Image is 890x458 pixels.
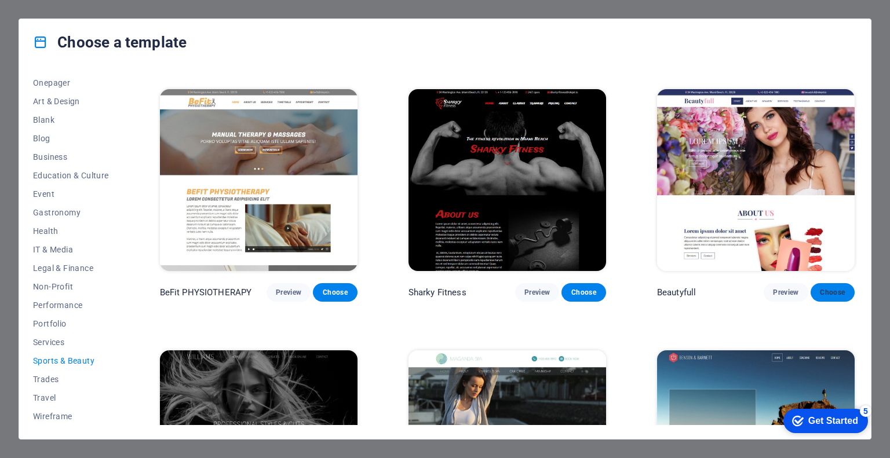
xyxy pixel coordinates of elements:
span: Blog [33,134,109,143]
span: Blank [33,115,109,124]
div: 5 [86,2,97,14]
span: Gastronomy [33,208,109,217]
button: Choose [313,283,357,302]
button: Gastronomy [33,203,109,222]
span: Travel [33,393,109,402]
button: Art & Design [33,92,109,111]
span: Business [33,152,109,162]
h4: Choose a template [33,33,187,52]
span: Education & Culture [33,171,109,180]
span: Event [33,189,109,199]
p: Sharky Fitness [408,287,466,298]
button: Wireframe [33,407,109,426]
button: Preview [267,283,311,302]
span: Preview [524,288,550,297]
button: Health [33,222,109,240]
button: Blog [33,129,109,148]
span: Non-Profit [33,282,109,291]
span: Onepager [33,78,109,87]
button: Preview [515,283,559,302]
span: Choose [820,288,845,297]
div: Get Started [34,13,84,23]
button: Blank [33,111,109,129]
p: BeFit PHYSIOTHERAPY [160,287,252,298]
img: Beautyfull [657,89,855,271]
span: Portfolio [33,319,109,328]
span: Preview [276,288,301,297]
button: IT & Media [33,240,109,259]
span: Performance [33,301,109,310]
span: Sports & Beauty [33,356,109,365]
span: Choose [322,288,348,297]
img: Sharky Fitness [408,89,606,271]
button: Non-Profit [33,277,109,296]
span: Wireframe [33,412,109,421]
span: Health [33,226,109,236]
div: Get Started 5 items remaining, 0% complete [9,6,94,30]
p: Beautyfull [657,287,696,298]
button: Education & Culture [33,166,109,185]
span: Legal & Finance [33,263,109,273]
span: Preview [773,288,798,297]
button: Legal & Finance [33,259,109,277]
span: IT & Media [33,245,109,254]
button: Trades [33,370,109,389]
button: Portfolio [33,314,109,333]
span: Choose [571,288,596,297]
span: Art & Design [33,97,109,106]
span: Trades [33,375,109,384]
button: Business [33,148,109,166]
button: Services [33,333,109,351]
span: Services [33,338,109,347]
button: Sports & Beauty [33,351,109,370]
button: Preview [764,283,808,302]
button: Performance [33,296,109,314]
button: Travel [33,389,109,407]
button: Event [33,185,109,203]
button: Onepager [33,74,109,92]
button: Choose [561,283,606,302]
button: Choose [811,283,855,302]
img: BeFit PHYSIOTHERAPY [160,89,358,271]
